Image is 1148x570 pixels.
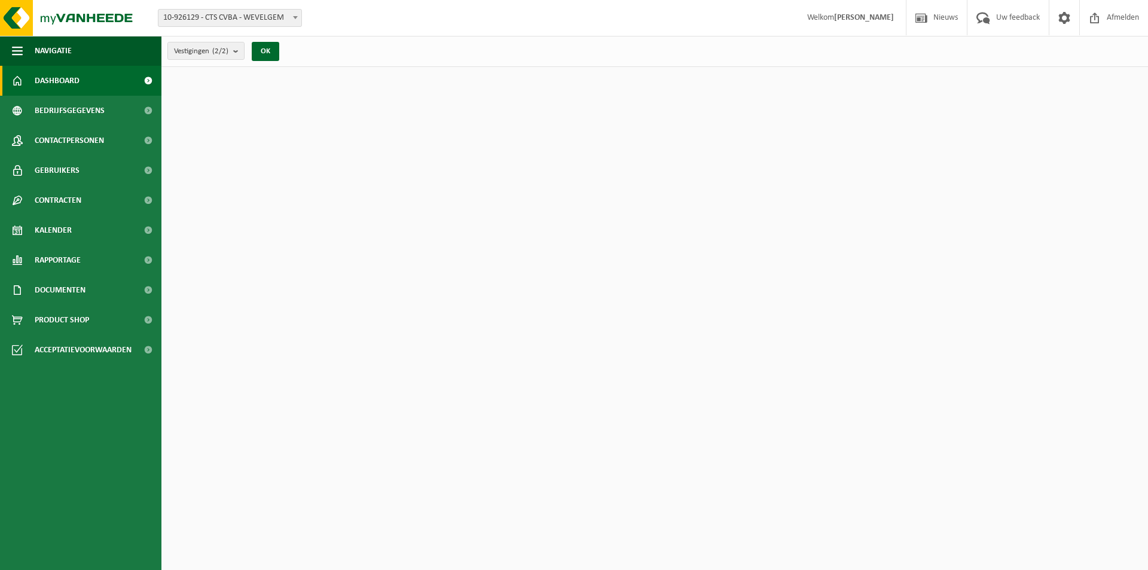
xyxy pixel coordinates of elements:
[167,42,245,60] button: Vestigingen(2/2)
[35,245,81,275] span: Rapportage
[35,156,80,185] span: Gebruikers
[174,42,228,60] span: Vestigingen
[35,215,72,245] span: Kalender
[158,9,302,27] span: 10-926129 - CTS CVBA - WEVELGEM
[35,66,80,96] span: Dashboard
[35,36,72,66] span: Navigatie
[35,185,81,215] span: Contracten
[35,335,132,365] span: Acceptatievoorwaarden
[35,96,105,126] span: Bedrijfsgegevens
[212,47,228,55] count: (2/2)
[35,275,86,305] span: Documenten
[35,305,89,335] span: Product Shop
[158,10,301,26] span: 10-926129 - CTS CVBA - WEVELGEM
[834,13,894,22] strong: [PERSON_NAME]
[35,126,104,156] span: Contactpersonen
[252,42,279,61] button: OK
